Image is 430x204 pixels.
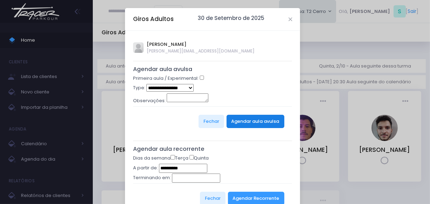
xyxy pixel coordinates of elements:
button: Fechar [199,115,224,128]
label: Terça [171,155,188,162]
label: Terminando em: [133,174,171,181]
input: Terça [171,155,175,160]
label: Primeira aula / Experimental: [133,75,199,82]
span: [PERSON_NAME][EMAIL_ADDRESS][DOMAIN_NAME] [147,48,255,54]
h5: Agendar aula avulsa [133,66,292,73]
label: A partir de: [133,164,158,171]
label: Type: [133,84,145,91]
label: Observações: [133,97,166,104]
input: Quinta [189,155,194,160]
h6: 30 de Setembro de 2025 [198,15,264,21]
button: Close [289,17,292,21]
span: [PERSON_NAME] [147,41,255,48]
label: Quinta [189,155,209,162]
button: Agendar aula avulsa [227,115,284,128]
h5: Agendar aula recorrente [133,146,292,153]
h5: Giros Adultos [133,15,174,23]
